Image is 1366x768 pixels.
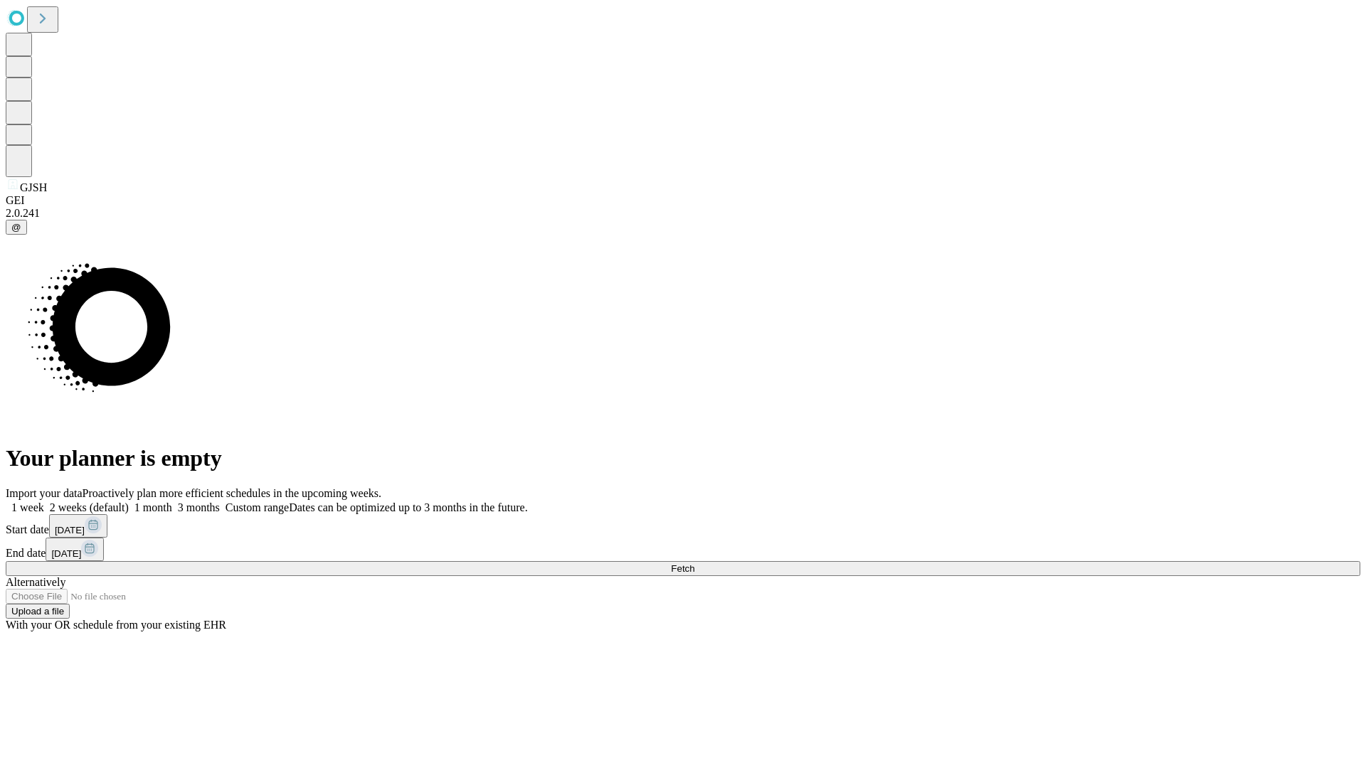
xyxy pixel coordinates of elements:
div: 2.0.241 [6,207,1360,220]
span: GJSH [20,181,47,193]
span: 3 months [178,501,220,513]
div: Start date [6,514,1360,538]
span: 1 week [11,501,44,513]
button: [DATE] [49,514,107,538]
span: Import your data [6,487,83,499]
div: End date [6,538,1360,561]
span: 1 month [134,501,172,513]
button: @ [6,220,27,235]
span: Dates can be optimized up to 3 months in the future. [289,501,527,513]
span: [DATE] [51,548,81,559]
span: 2 weeks (default) [50,501,129,513]
h1: Your planner is empty [6,445,1360,471]
span: Proactively plan more efficient schedules in the upcoming weeks. [83,487,381,499]
button: [DATE] [46,538,104,561]
span: Custom range [226,501,289,513]
span: @ [11,222,21,233]
div: GEI [6,194,1360,207]
button: Fetch [6,561,1360,576]
span: [DATE] [55,525,85,535]
span: Alternatively [6,576,65,588]
span: Fetch [671,563,694,574]
button: Upload a file [6,604,70,619]
span: With your OR schedule from your existing EHR [6,619,226,631]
